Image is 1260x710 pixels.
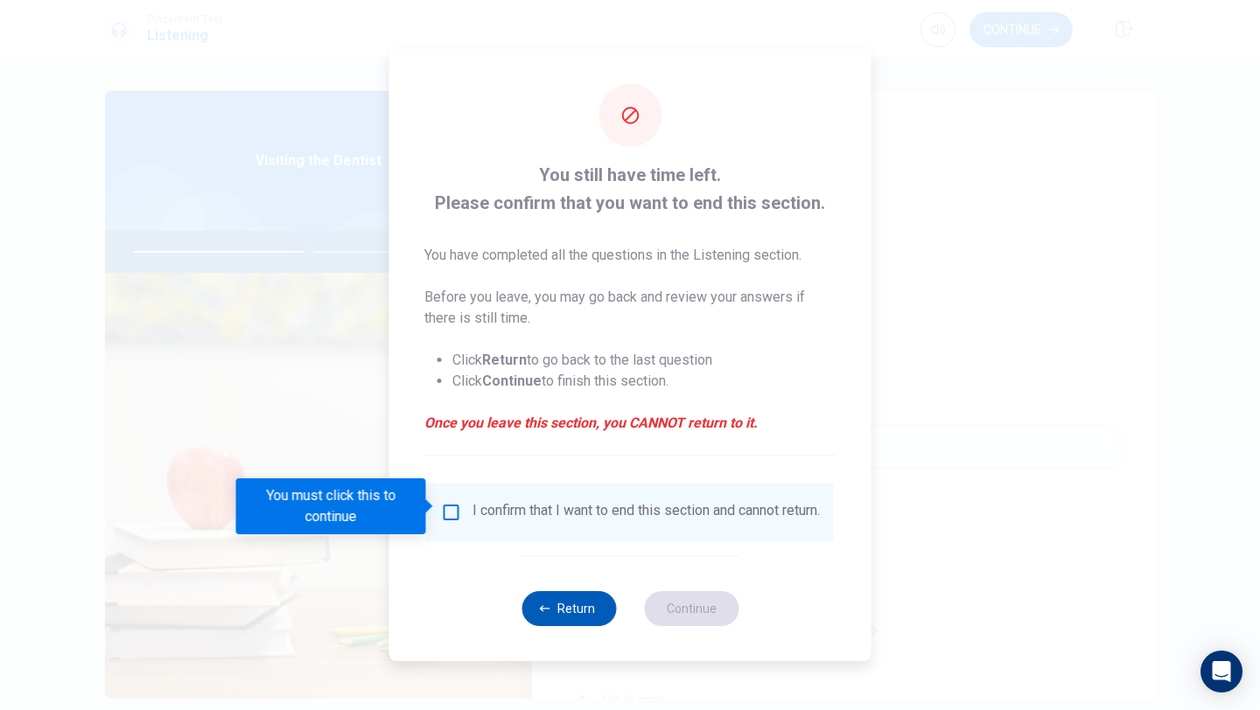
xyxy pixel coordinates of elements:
[424,161,836,217] span: You still have time left. Please confirm that you want to end this section.
[452,371,836,392] li: Click to finish this section.
[521,591,616,626] button: Return
[482,352,527,368] strong: Return
[441,502,462,523] span: You must click this to continue
[424,287,836,329] p: Before you leave, you may go back and review your answers if there is still time.
[236,478,426,534] div: You must click this to continue
[424,413,836,434] em: Once you leave this section, you CANNOT return to it.
[482,372,542,389] strong: Continue
[452,350,836,371] li: Click to go back to the last question
[1200,651,1242,693] div: Open Intercom Messenger
[424,245,836,266] p: You have completed all the questions in the Listening section.
[644,591,738,626] button: Continue
[472,502,820,523] div: I confirm that I want to end this section and cannot return.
